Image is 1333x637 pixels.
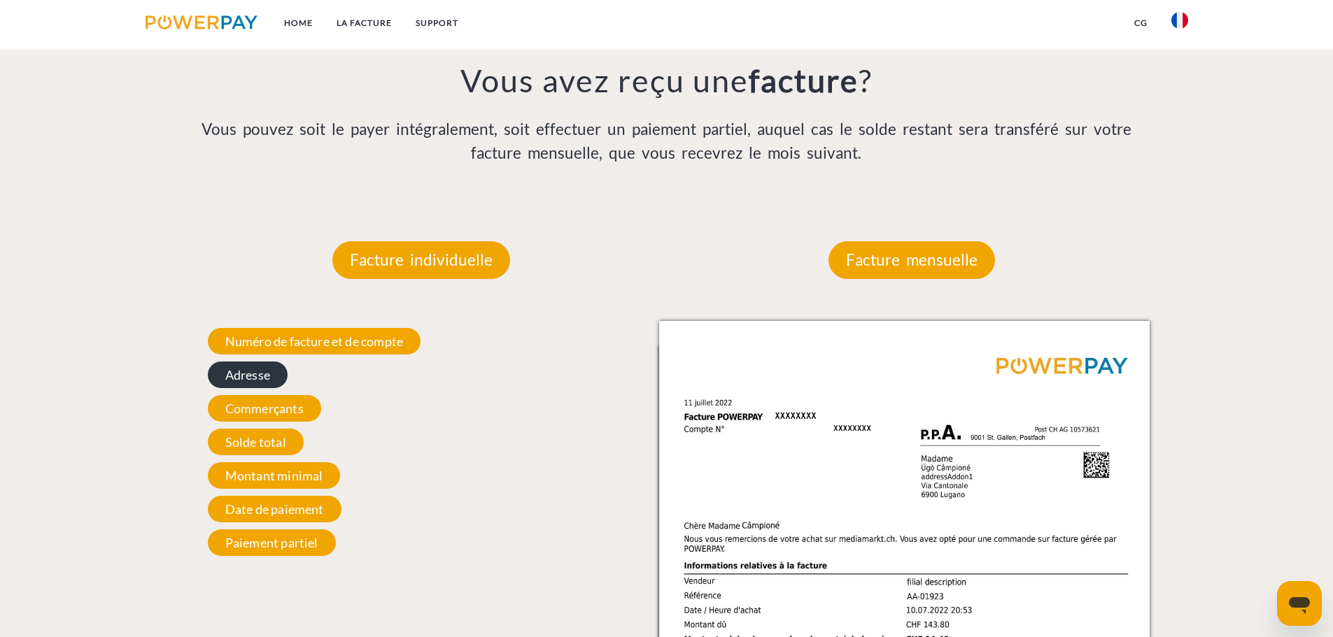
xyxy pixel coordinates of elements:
[208,395,321,422] span: Commerçants
[332,241,510,279] p: Facture individuelle
[208,328,421,355] span: Numéro de facture et de compte
[1277,581,1322,626] iframe: Bouton de lancement de la fenêtre de messagerie
[176,117,1157,165] p: Vous pouvez soit le payer intégralement, soit effectuer un paiement partiel, auquel cas le solde ...
[828,241,995,279] p: Facture mensuelle
[404,10,470,36] a: Support
[208,462,341,489] span: Montant minimal
[325,10,404,36] a: LA FACTURE
[749,62,859,99] b: facture
[1122,10,1159,36] a: CG
[208,529,336,556] span: Paiement partiel
[208,429,304,455] span: Solde total
[1171,12,1188,29] img: fr
[146,15,258,29] img: logo-powerpay.svg
[208,362,288,388] span: Adresse
[272,10,325,36] a: Home
[176,61,1157,100] h3: Vous avez reçu une ?
[208,496,341,522] span: Date de paiement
